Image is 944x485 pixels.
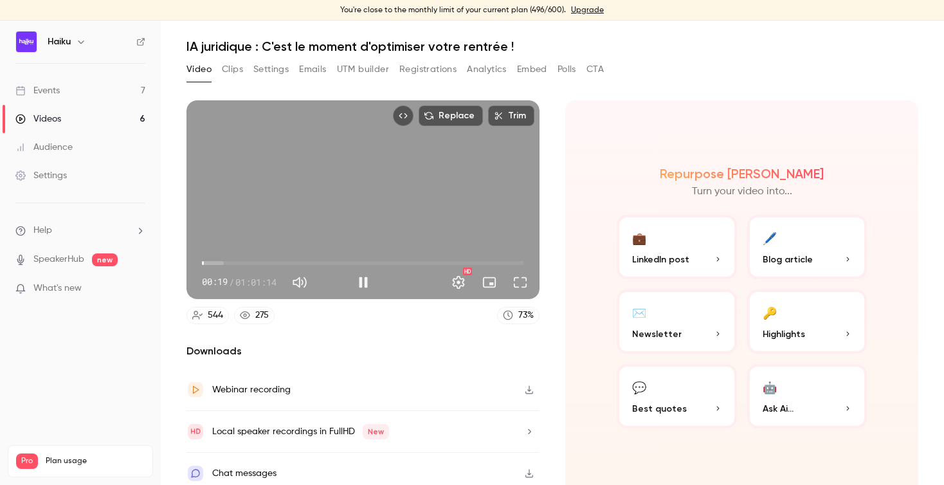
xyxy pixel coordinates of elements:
span: 00:19 [202,275,228,289]
span: Newsletter [632,327,682,341]
div: 275 [255,309,269,322]
div: 73 % [518,309,534,322]
span: new [92,253,118,266]
div: 544 [208,309,223,322]
span: Help [33,224,52,237]
div: Webinar recording [212,382,291,398]
div: 🔑 [763,302,777,322]
div: 💬 [632,377,646,397]
h2: Repurpose [PERSON_NAME] [660,166,824,181]
h1: IA juridique : C'est le moment d'optimiser votre rentrée ! [186,39,918,54]
span: New [363,424,389,439]
span: Pro [16,453,38,469]
button: Analytics [467,59,507,80]
div: Events [15,84,60,97]
span: LinkedIn post [632,253,689,266]
button: 🖊️Blog article [747,215,867,279]
img: Haiku [16,32,37,52]
button: Video [186,59,212,80]
button: Embed [517,59,547,80]
div: 🤖 [763,377,777,397]
button: Mute [287,270,313,295]
span: Ask Ai... [763,402,794,416]
iframe: Noticeable Trigger [130,283,145,295]
button: ✉️Newsletter [617,289,737,354]
div: ✉️ [632,302,646,322]
li: help-dropdown-opener [15,224,145,237]
a: 73% [497,307,540,324]
button: CTA [586,59,604,80]
a: 544 [186,307,229,324]
button: Full screen [507,270,533,295]
div: Chat messages [212,466,277,481]
span: Best quotes [632,402,687,416]
div: Audience [15,141,73,154]
div: 💼 [632,228,646,248]
a: SpeakerHub [33,253,84,266]
span: What's new [33,282,82,295]
button: Polls [558,59,576,80]
button: Settings [446,270,471,295]
button: 💬Best quotes [617,364,737,428]
button: Registrations [399,59,457,80]
div: HD [463,268,472,275]
h2: Downloads [186,343,540,359]
div: Videos [15,113,61,125]
button: 💼LinkedIn post [617,215,737,279]
div: 00:19 [202,275,277,289]
a: 275 [234,307,275,324]
div: Local speaker recordings in FullHD [212,424,389,439]
span: Blog article [763,253,813,266]
button: Trim [488,105,534,126]
span: Plan usage [46,456,145,466]
button: Settings [253,59,289,80]
button: Pause [350,270,376,295]
button: UTM builder [337,59,389,80]
p: Turn your video into... [692,184,792,199]
button: Replace [419,105,483,126]
button: 🤖Ask Ai... [747,364,867,428]
span: Highlights [763,327,805,341]
div: 🖊️ [763,228,777,248]
span: / [229,275,234,289]
button: 🔑Highlights [747,289,867,354]
a: Upgrade [571,5,604,15]
button: Clips [222,59,243,80]
button: Emails [299,59,326,80]
h6: Haiku [48,35,71,48]
span: 01:01:14 [235,275,277,289]
div: Settings [15,169,67,182]
button: Embed video [393,105,413,126]
button: Turn on miniplayer [477,270,502,295]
